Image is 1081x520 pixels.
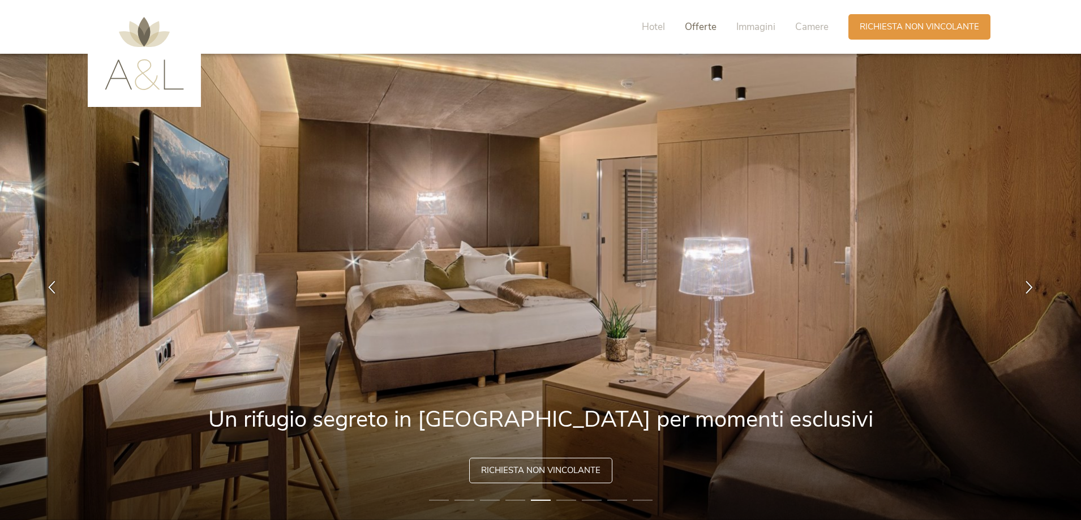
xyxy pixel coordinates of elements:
[795,20,829,33] span: Camere
[860,21,979,33] span: Richiesta non vincolante
[642,20,665,33] span: Hotel
[481,465,600,476] span: Richiesta non vincolante
[685,20,717,33] span: Offerte
[736,20,775,33] span: Immagini
[105,17,184,90] img: AMONTI & LUNARIS Wellnessresort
